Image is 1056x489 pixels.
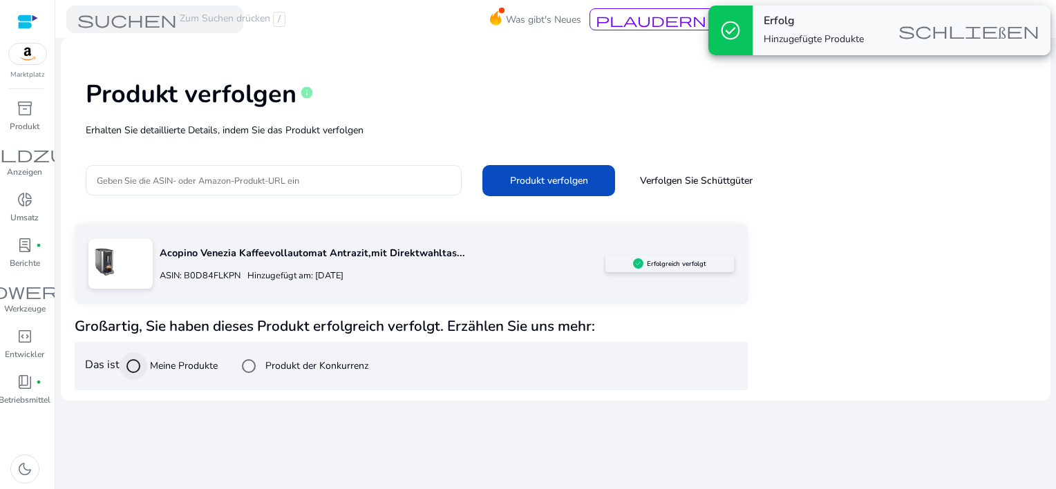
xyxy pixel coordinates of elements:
span: inventory_2 [17,100,33,117]
p: Entwickler [5,348,44,361]
span: dark_mode [17,461,33,477]
button: plaudernJetzt chatten [590,8,769,30]
p: Berichte [10,257,40,269]
span: fiber_manual_record [36,379,41,385]
button: Verfolgen Sie Schüttgüter [629,165,764,196]
img: 71wmpa4xFOL.jpg [88,246,120,277]
span: book_4 [17,374,33,390]
p: Marktplatz [10,70,45,80]
p: Werkzeuge [4,303,46,315]
span: donut_small [17,191,33,208]
p: ASIN: B0D84FLKPN [160,269,241,282]
span: suchen [77,11,177,28]
img: sellerapp_active [633,258,643,269]
p: Hinzugefügt am: [DATE] [241,269,343,282]
font: Das ist [85,357,120,372]
span: check_circle [719,19,742,41]
p: Produkt [10,120,39,133]
span: plaudern [596,13,706,27]
h4: Erfolg [764,15,864,28]
span: Produkt verfolgen [510,173,588,188]
label: Produkt der Konkurrenz [263,358,368,373]
span: schließen [898,22,1039,39]
p: Umsatz [10,211,39,224]
span: Verfolgen Sie Schüttgüter [640,173,753,188]
span: / [273,12,285,27]
label: Meine Produkte [147,358,218,373]
font: Zum Suchen drücken [180,12,270,27]
img: amazon.svg [9,44,46,64]
p: Anzeigen [7,166,42,178]
h4: Großartig, Sie haben dieses Produkt erfolgreich verfolgt. Erzählen Sie uns mehr: [75,318,748,335]
span: code_blocks [17,328,33,345]
p: Acopino Venezia Kaffeevollautomat Antrazit,mit Direktwahltas... [160,246,605,261]
span: lab_profile [17,237,33,253]
p: Erhalten Sie detaillierte Details, indem Sie das Produkt verfolgen [86,123,1026,137]
h5: Erfolgreich verfolgt [647,260,706,268]
span: Was gibt's Neues [506,8,581,32]
font: Hinzugefügte Produkte [764,32,864,46]
button: Produkt verfolgen [482,165,615,196]
span: Info [300,86,314,99]
span: fiber_manual_record [36,242,41,248]
h1: Produkt verfolgen [86,79,296,109]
